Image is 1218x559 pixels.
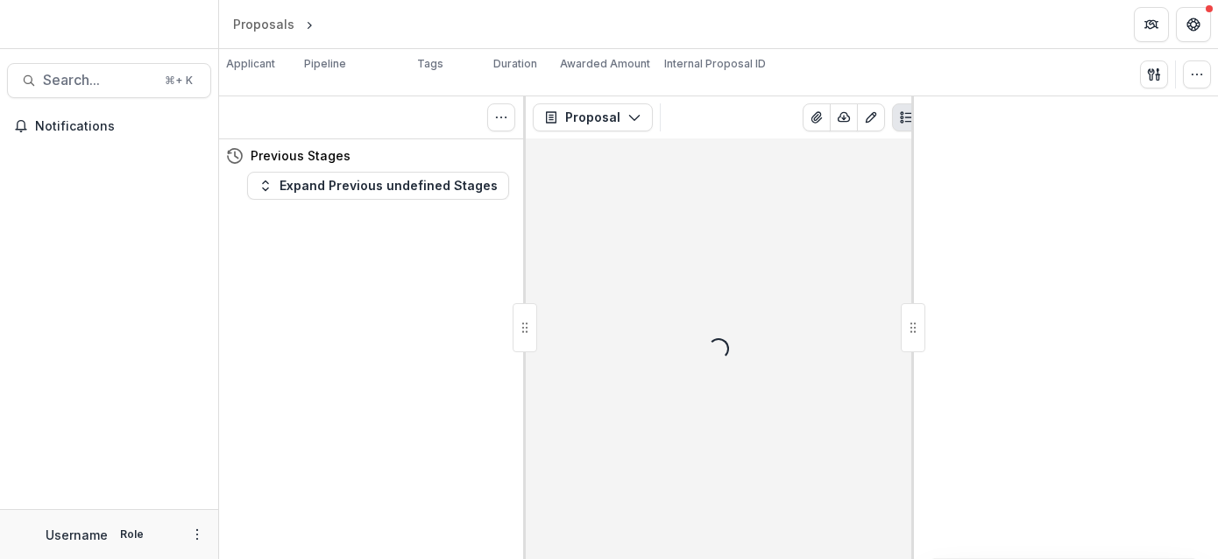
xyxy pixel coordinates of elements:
[7,63,211,98] button: Search...
[857,103,885,131] button: Edit as form
[161,71,196,90] div: ⌘ + K
[892,103,920,131] button: Plaintext view
[487,103,515,131] button: Toggle View Cancelled Tasks
[226,56,275,72] p: Applicant
[7,112,211,140] button: Notifications
[187,524,208,545] button: More
[251,146,351,165] h4: Previous Stages
[43,72,154,88] span: Search...
[226,11,301,37] a: Proposals
[493,56,537,72] p: Duration
[1176,7,1211,42] button: Get Help
[304,56,346,72] p: Pipeline
[417,56,443,72] p: Tags
[115,527,149,542] p: Role
[803,103,831,131] button: View Attached Files
[664,56,766,72] p: Internal Proposal ID
[46,526,108,544] p: Username
[35,119,204,134] span: Notifications
[1134,7,1169,42] button: Partners
[560,56,650,72] p: Awarded Amount
[233,15,294,33] div: Proposals
[533,103,653,131] button: Proposal
[226,11,392,37] nav: breadcrumb
[247,172,509,200] button: Expand Previous undefined Stages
